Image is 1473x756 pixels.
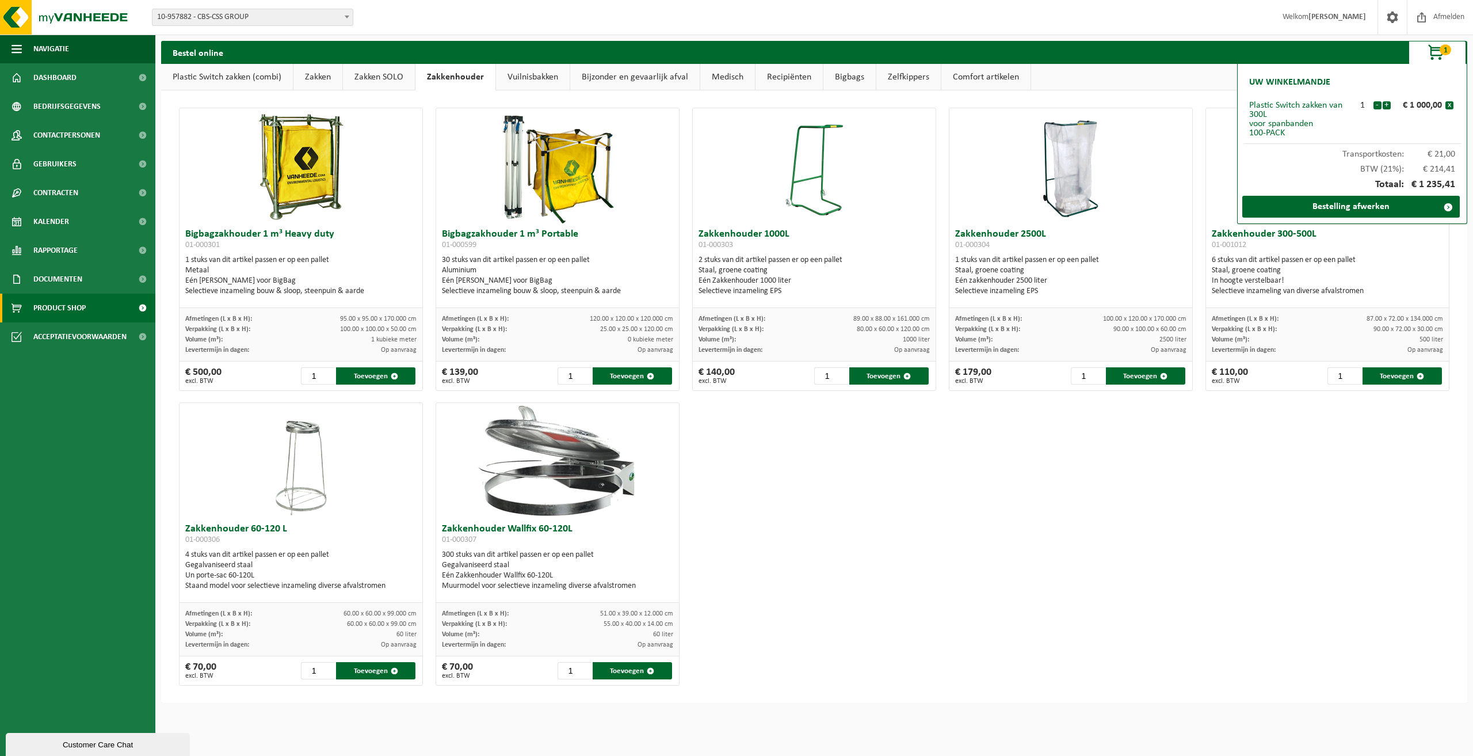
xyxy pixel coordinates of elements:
[442,229,673,252] h3: Bigbagzakhouder 1 m³ Portable
[1327,367,1361,385] input: 1
[955,367,991,385] div: € 179,00
[442,316,509,322] span: Afmetingen (L x B x H):
[1212,276,1443,286] div: In hoogte verstelbaar!
[272,403,330,518] img: 01-000306
[185,535,220,544] span: 01-000306
[33,236,78,265] span: Rapportage
[1243,70,1336,95] h2: Uw winkelmandje
[442,403,673,518] img: 01-000307
[442,535,476,544] span: 01-000307
[628,336,673,343] span: 0 kubieke meter
[185,641,249,648] span: Levertermijn in dagen:
[442,378,478,385] span: excl. BTW
[442,276,673,286] div: Eén [PERSON_NAME] voor BigBag
[185,347,249,354] span: Levertermijn in dagen:
[243,108,358,223] img: 01-000301
[381,347,417,354] span: Op aanvraag
[699,241,733,249] span: 01-000303
[638,641,673,648] span: Op aanvraag
[347,621,417,628] span: 60.00 x 60.00 x 99.00 cm
[876,64,941,90] a: Zelfkippers
[853,316,930,322] span: 89.00 x 88.00 x 161.000 cm
[340,316,417,322] span: 95.00 x 95.00 x 170.000 cm
[1242,196,1460,218] a: Bestelling afwerken
[381,641,417,648] span: Op aanvraag
[699,276,930,286] div: Eén Zakkenhouder 1000 liter
[699,229,930,252] h3: Zakkenhouder 1000L
[558,367,592,385] input: 1
[152,9,353,26] span: 10-957882 - CBS-CSS GROUP
[1352,101,1373,110] div: 1
[1212,286,1443,297] div: Selectieve inzameling van diverse afvalstromen
[442,641,506,648] span: Levertermijn in dagen:
[185,276,417,286] div: Eén [PERSON_NAME] voor BigBag
[1113,326,1186,333] span: 90.00 x 100.00 x 60.00 cm
[1212,255,1443,297] div: 6 stuks van dit artikel passen er op een pallet
[1308,13,1366,21] strong: [PERSON_NAME]
[442,286,673,297] div: Selectieve inzameling bouw & sloop, steenpuin & aarde
[340,326,417,333] span: 100.00 x 100.00 x 50.00 cm
[161,41,235,63] h2: Bestel online
[442,347,506,354] span: Levertermijn in dagen:
[1404,150,1456,159] span: € 21,00
[185,524,417,547] h3: Zakkenhouder 60-120 L
[955,378,991,385] span: excl. BTW
[185,560,417,571] div: Gegalvaniseerd staal
[955,286,1186,297] div: Selectieve inzameling EPS
[442,241,476,249] span: 01-000599
[185,378,222,385] span: excl. BTW
[1243,144,1461,159] div: Transportkosten:
[699,265,930,276] div: Staal, groene coating
[699,255,930,297] div: 2 stuks van dit artikel passen er op een pallet
[185,255,417,297] div: 1 stuks van dit artikel passen er op een pallet
[1419,336,1443,343] span: 500 liter
[1103,316,1186,322] span: 100.00 x 120.00 x 170.000 cm
[955,255,1186,297] div: 1 stuks van dit artikel passen er op een pallet
[442,662,473,679] div: € 70,00
[604,621,673,628] span: 55.00 x 40.00 x 14.00 cm
[33,265,82,294] span: Documenten
[699,336,736,343] span: Volume (m³):
[1407,347,1443,354] span: Op aanvraag
[590,316,673,322] span: 120.00 x 120.00 x 120.000 cm
[1212,367,1248,385] div: € 110,00
[955,336,993,343] span: Volume (m³):
[442,560,673,571] div: Gegalvaniseerd staal
[1212,229,1443,252] h3: Zakkenhouder 300-500L
[1212,347,1276,354] span: Levertermijn in dagen:
[1243,174,1461,196] div: Totaal:
[185,621,250,628] span: Verpakking (L x B x H):
[336,367,415,385] button: Toevoegen
[442,550,673,591] div: 300 stuks van dit artikel passen er op een pallet
[570,64,700,90] a: Bijzonder en gevaarlijk afval
[185,316,252,322] span: Afmetingen (L x B x H):
[442,367,478,385] div: € 139,00
[371,336,417,343] span: 1 kubieke meter
[699,367,735,385] div: € 140,00
[1212,241,1246,249] span: 01-001012
[638,347,673,354] span: Op aanvraag
[785,108,843,223] img: 01-000303
[1042,108,1100,223] img: 01-000304
[1212,336,1249,343] span: Volume (m³):
[955,241,990,249] span: 01-000304
[1373,101,1382,109] button: -
[442,621,507,628] span: Verpakking (L x B x H):
[301,662,335,679] input: 1
[941,64,1031,90] a: Comfort artikelen
[442,265,673,276] div: Aluminium
[185,581,417,591] div: Staand model voor selectieve inzameling diverse afvalstromen
[593,662,672,679] button: Toevoegen
[1404,180,1456,190] span: € 1 235,41
[185,326,250,333] span: Verpakking (L x B x H):
[33,322,127,351] span: Acceptatievoorwaarden
[1373,326,1443,333] span: 90.00 x 72.00 x 30.00 cm
[1367,316,1443,322] span: 87.00 x 72.00 x 134.000 cm
[33,63,77,92] span: Dashboard
[1394,101,1445,110] div: € 1 000,00
[653,631,673,638] span: 60 liter
[699,326,764,333] span: Verpakking (L x B x H):
[442,326,507,333] span: Verpakking (L x B x H):
[955,229,1186,252] h3: Zakkenhouder 2500L
[496,64,570,90] a: Vuilnisbakken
